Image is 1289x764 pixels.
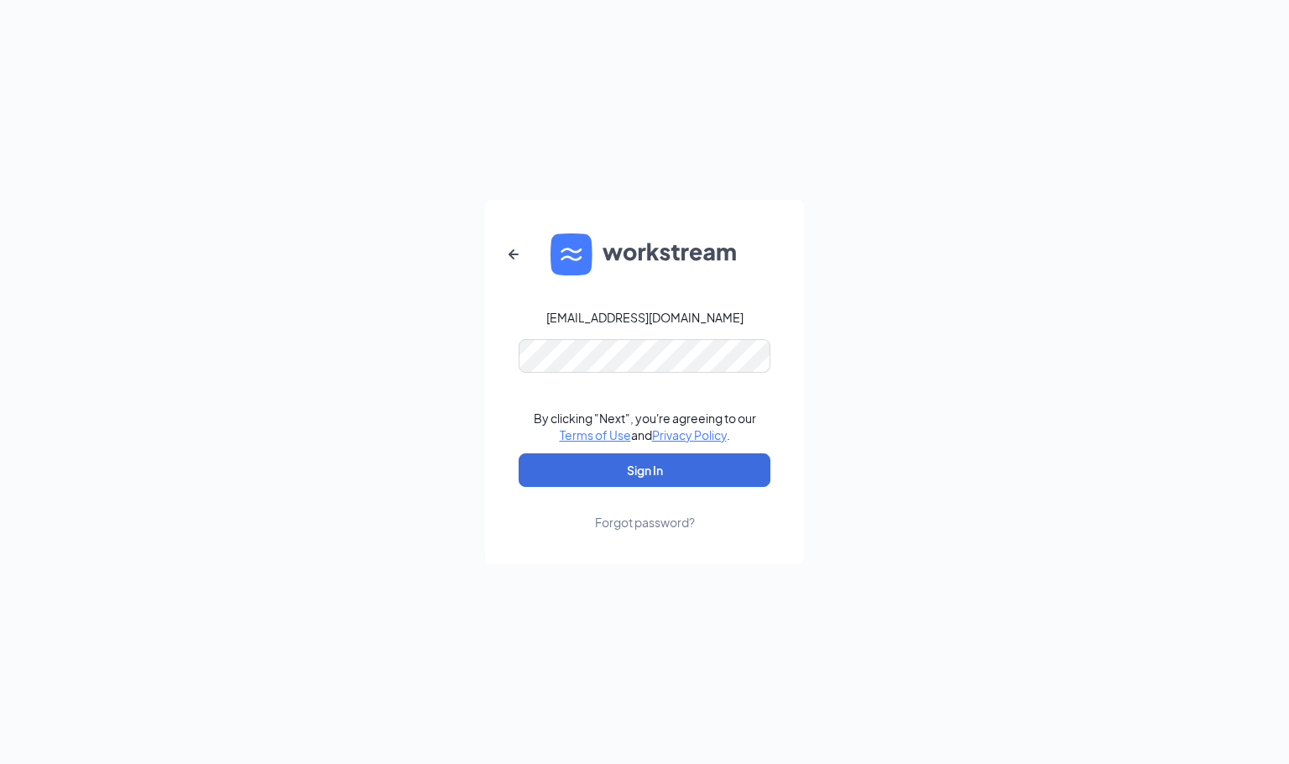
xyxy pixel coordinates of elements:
[560,427,631,442] a: Terms of Use
[546,309,744,326] div: [EMAIL_ADDRESS][DOMAIN_NAME]
[652,427,727,442] a: Privacy Policy
[534,410,756,443] div: By clicking "Next", you're agreeing to our and .
[519,453,770,487] button: Sign In
[595,487,695,531] a: Forgot password?
[504,244,524,264] svg: ArrowLeftNew
[551,233,738,275] img: WS logo and Workstream text
[595,514,695,531] div: Forgot password?
[493,234,534,275] button: ArrowLeftNew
